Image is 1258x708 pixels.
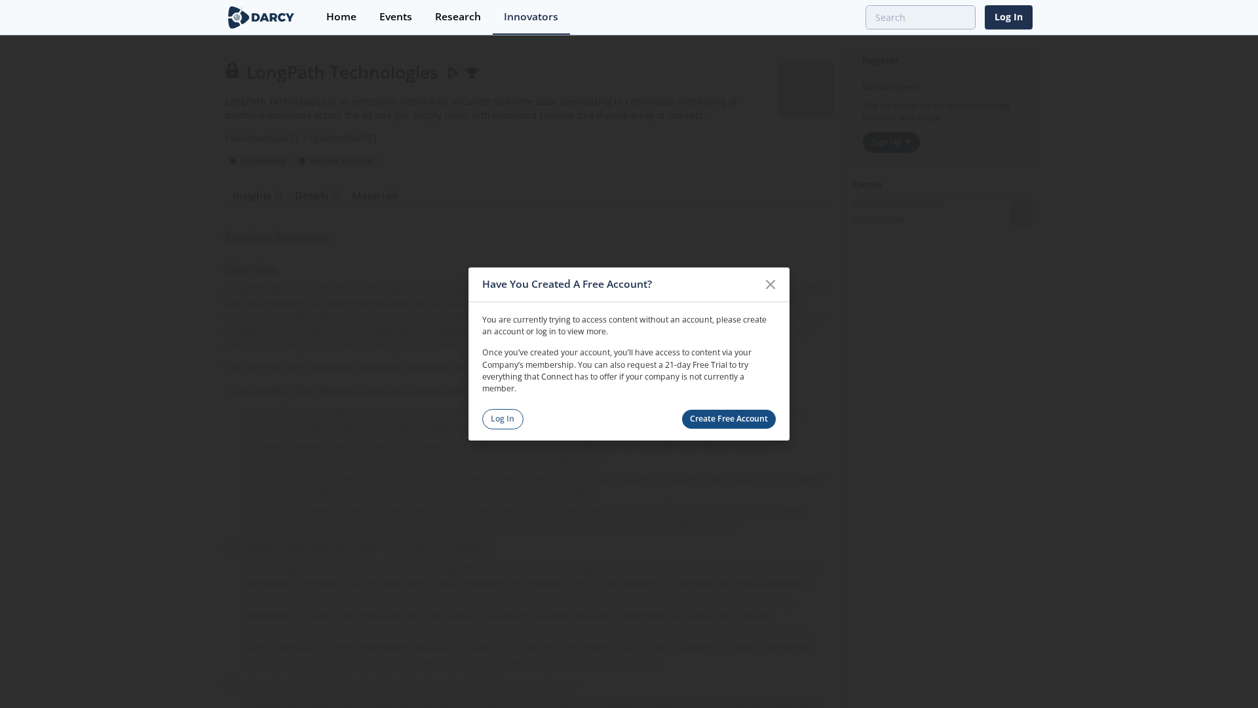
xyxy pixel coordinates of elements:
[482,272,758,297] div: Have You Created A Free Account?
[482,347,776,395] p: Once you’ve created your account, you’ll have access to content via your Company’s membership. Yo...
[326,12,356,22] div: Home
[866,5,976,29] input: Advanced Search
[379,12,412,22] div: Events
[435,12,481,22] div: Research
[504,12,558,22] div: Innovators
[682,410,776,429] a: Create Free Account
[225,6,297,29] img: logo-wide.svg
[985,5,1033,29] a: Log In
[482,409,524,429] a: Log In
[482,313,776,338] p: You are currently trying to access content without an account, please create an account or log in...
